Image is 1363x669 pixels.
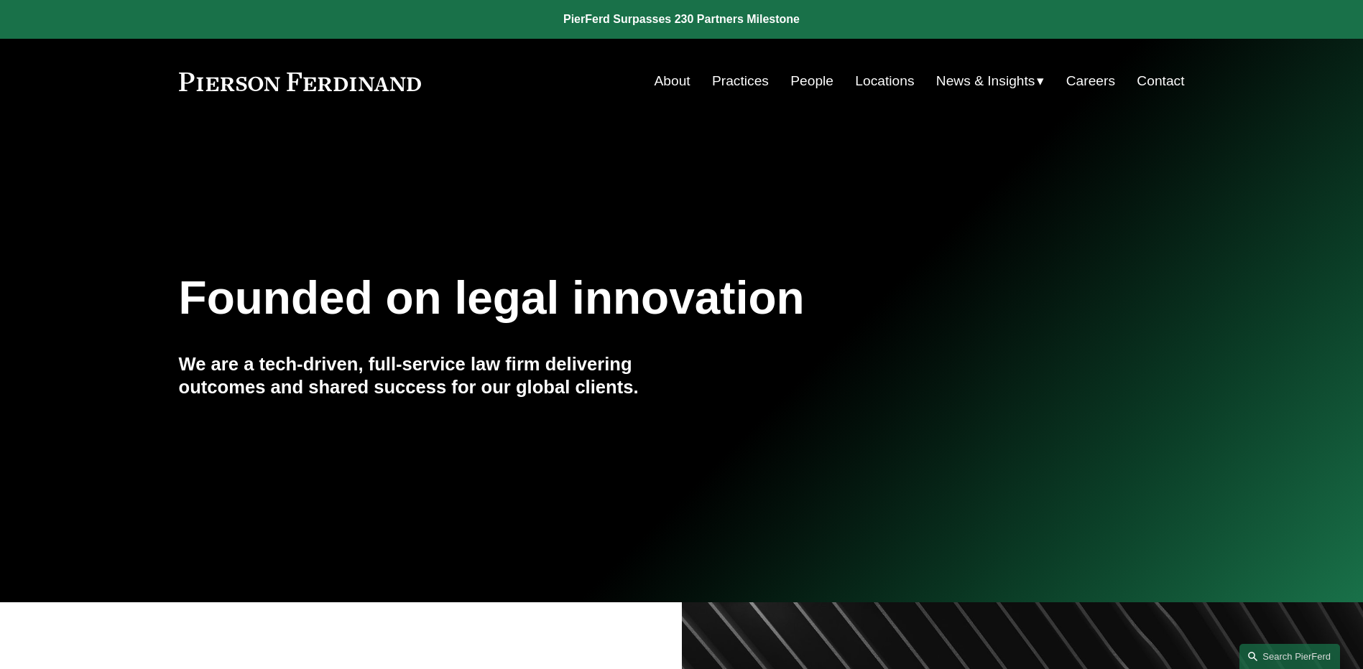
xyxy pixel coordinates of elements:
a: Practices [712,67,769,95]
a: Search this site [1239,644,1340,669]
a: folder dropdown [936,67,1045,95]
a: Locations [855,67,914,95]
h1: Founded on legal innovation [179,272,1017,324]
a: Careers [1066,67,1115,95]
a: People [790,67,833,95]
a: About [655,67,690,95]
a: Contact [1137,67,1184,95]
h4: We are a tech-driven, full-service law firm delivering outcomes and shared success for our global... [179,352,682,399]
span: News & Insights [936,69,1035,94]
